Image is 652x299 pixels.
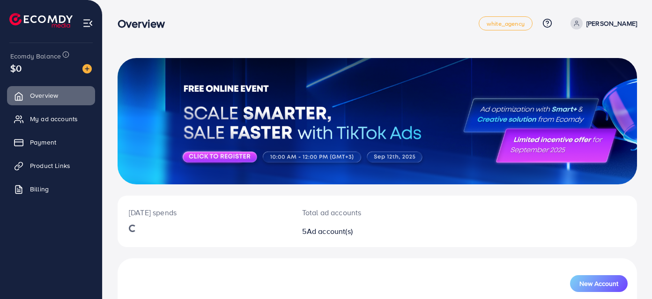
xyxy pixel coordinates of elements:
[570,275,628,292] button: New Account
[307,226,353,236] span: Ad account(s)
[129,207,280,218] p: [DATE] spends
[567,17,637,29] a: [PERSON_NAME]
[10,61,22,75] span: $0
[7,180,95,198] a: Billing
[7,133,95,152] a: Payment
[9,13,73,28] img: logo
[30,91,58,100] span: Overview
[30,138,56,147] span: Payment
[579,280,618,287] span: New Account
[479,16,533,30] a: white_agency
[82,64,92,73] img: image
[487,21,525,27] span: white_agency
[7,86,95,105] a: Overview
[586,18,637,29] p: [PERSON_NAME]
[7,156,95,175] a: Product Links
[302,227,409,236] h2: 5
[30,114,78,124] span: My ad accounts
[30,184,49,194] span: Billing
[82,18,93,29] img: menu
[30,161,70,170] span: Product Links
[10,51,61,61] span: Ecomdy Balance
[118,17,172,30] h3: Overview
[7,109,95,128] a: My ad accounts
[302,207,409,218] p: Total ad accounts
